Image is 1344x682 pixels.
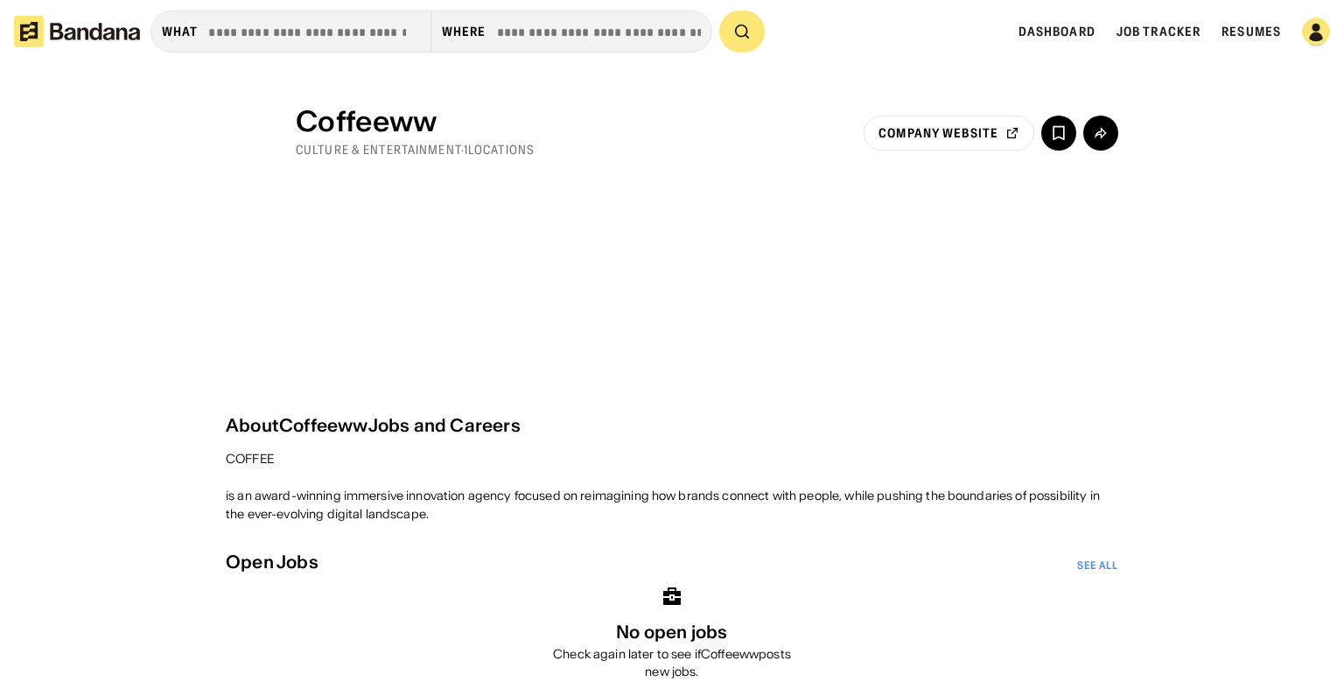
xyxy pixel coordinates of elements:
div: company website [878,127,998,139]
div: what [162,24,198,39]
div: COFFEE is an award-winning immersive innovation agency focused on reimagining how brands connect ... [226,450,1118,524]
div: Where [442,24,486,39]
div: Culture & Entertainment · 1 Locations [296,142,535,158]
div: Open Jobs [226,552,318,573]
div: Coffeeww Jobs and Careers [279,415,521,436]
a: See All [1077,559,1118,573]
div: About [226,415,279,436]
a: Resumes [1221,24,1281,39]
a: Job Tracker [1116,24,1200,39]
img: Coffeeww logo [226,105,282,161]
div: Coffeeww [296,105,535,138]
a: company website [864,116,1034,151]
div: No open jobs [616,622,727,643]
div: Check again later to see if Coffeeww posts new jobs. [549,646,794,680]
img: Bandana logotype [14,16,140,47]
img: Coffeeww banner image [226,175,1118,385]
a: Dashboard [1018,24,1095,39]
